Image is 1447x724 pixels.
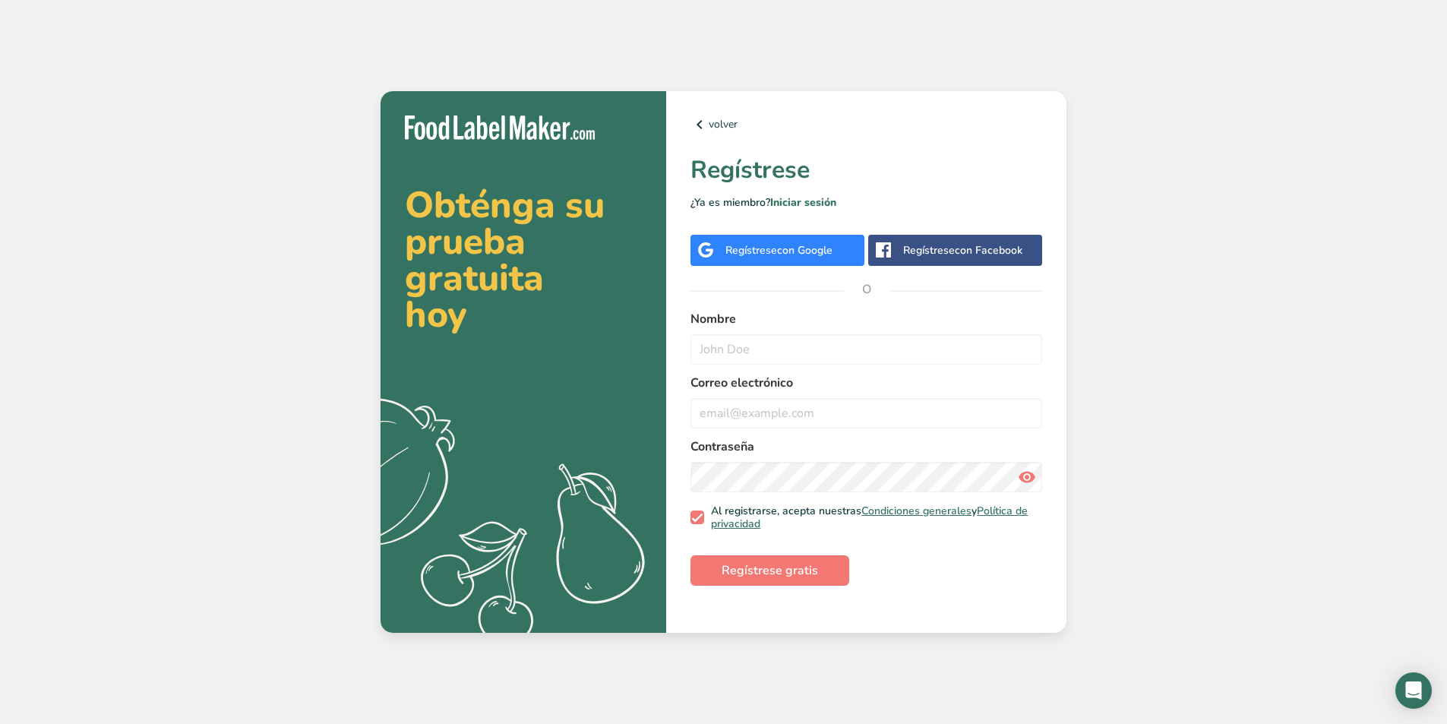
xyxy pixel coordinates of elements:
div: Regístrese [725,242,832,258]
h2: Obténga su prueba gratuita hoy [405,187,642,333]
span: Al registrarse, acepta nuestras y [704,504,1037,531]
p: ¿Ya es miembro? [690,194,1042,210]
input: John Doe [690,334,1042,365]
input: email@example.com [690,398,1042,428]
label: Contraseña [690,438,1042,456]
a: Política de privacidad [711,504,1028,532]
h1: Regístrese [690,152,1042,188]
a: volver [690,115,1042,134]
div: Open Intercom Messenger [1395,672,1432,709]
button: Regístrese gratis [690,555,849,586]
a: Condiciones generales [861,504,972,518]
span: O [844,267,889,312]
span: con Facebook [955,243,1022,258]
div: Regístrese [903,242,1022,258]
span: Regístrese gratis [722,561,818,580]
label: Correo electrónico [690,374,1042,392]
img: Food Label Maker [405,115,595,141]
label: Nombre [690,310,1042,328]
span: con Google [777,243,832,258]
a: Iniciar sesión [770,195,836,210]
